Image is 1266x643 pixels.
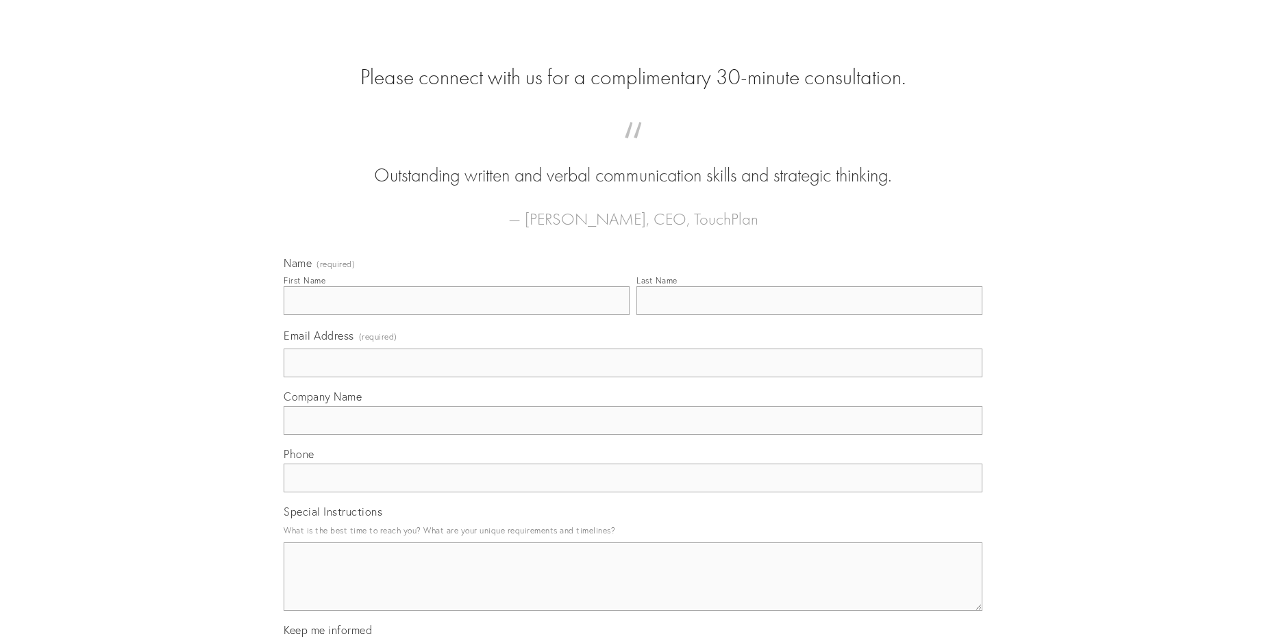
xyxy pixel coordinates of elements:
span: Email Address [284,329,354,342]
p: What is the best time to reach you? What are your unique requirements and timelines? [284,521,982,540]
blockquote: Outstanding written and verbal communication skills and strategic thinking. [306,136,960,189]
h2: Please connect with us for a complimentary 30-minute consultation. [284,64,982,90]
span: Special Instructions [284,505,382,518]
div: Last Name [636,275,678,286]
span: Name [284,256,312,270]
span: (required) [316,260,355,268]
span: Company Name [284,390,362,403]
span: Keep me informed [284,623,372,637]
figcaption: — [PERSON_NAME], CEO, TouchPlan [306,189,960,233]
div: First Name [284,275,325,286]
span: “ [306,136,960,162]
span: (required) [359,327,397,346]
span: Phone [284,447,314,461]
